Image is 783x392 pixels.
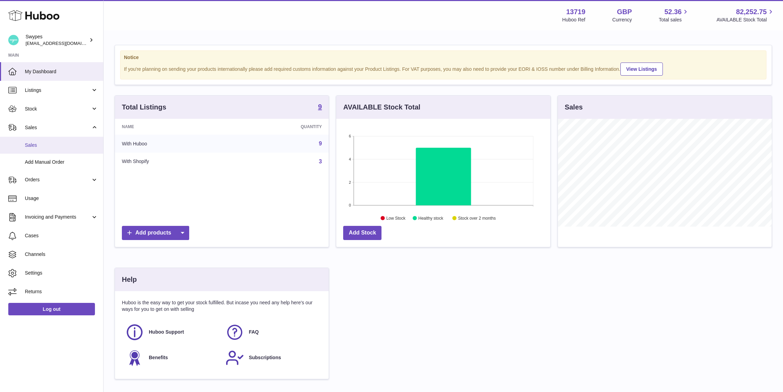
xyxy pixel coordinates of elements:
[125,348,219,367] a: Benefits
[25,214,91,220] span: Invoicing and Payments
[386,216,406,221] text: Low Stock
[149,354,168,361] span: Benefits
[612,17,632,23] div: Currency
[124,61,763,76] div: If you're planning on sending your products internationally please add required customs informati...
[26,34,88,47] div: Swypes
[25,159,98,165] span: Add Manual Order
[562,17,586,23] div: Huboo Ref
[249,329,259,335] span: FAQ
[659,17,689,23] span: Total sales
[122,275,137,284] h3: Help
[25,124,91,131] span: Sales
[620,63,663,76] a: View Listings
[664,7,681,17] span: 52.36
[343,226,381,240] a: Add Stock
[25,270,98,276] span: Settings
[115,119,230,135] th: Name
[225,348,319,367] a: Subscriptions
[25,87,91,94] span: Listings
[122,103,166,112] h3: Total Listings
[124,54,763,61] strong: Notice
[115,135,230,153] td: With Huboo
[25,176,91,183] span: Orders
[736,7,767,17] span: 82,252.75
[25,106,91,112] span: Stock
[125,323,219,342] a: Huboo Support
[122,226,189,240] a: Add products
[25,232,98,239] span: Cases
[659,7,689,23] a: 52.36 Total sales
[25,68,98,75] span: My Dashboard
[716,7,775,23] a: 82,252.75 AVAILABLE Stock Total
[225,323,319,342] a: FAQ
[349,157,351,161] text: 4
[349,134,351,138] text: 6
[349,203,351,207] text: 0
[122,299,322,313] p: Huboo is the easy way to get your stock fulfilled. But incase you need any help here's our ways f...
[566,7,586,17] strong: 13719
[8,35,19,45] img: hello@swypes.co.uk
[230,119,329,135] th: Quantity
[565,103,583,112] h3: Sales
[349,180,351,184] text: 2
[343,103,420,112] h3: AVAILABLE Stock Total
[249,354,281,361] span: Subscriptions
[25,142,98,149] span: Sales
[25,195,98,202] span: Usage
[458,216,496,221] text: Stock over 2 months
[115,153,230,171] td: With Shopify
[418,216,444,221] text: Healthy stock
[149,329,184,335] span: Huboo Support
[25,288,98,295] span: Returns
[319,159,322,164] a: 3
[8,303,95,315] a: Log out
[26,40,101,46] span: [EMAIL_ADDRESS][DOMAIN_NAME]
[25,251,98,258] span: Channels
[318,103,322,112] a: 9
[318,103,322,110] strong: 9
[716,17,775,23] span: AVAILABLE Stock Total
[617,7,632,17] strong: GBP
[319,141,322,146] a: 9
